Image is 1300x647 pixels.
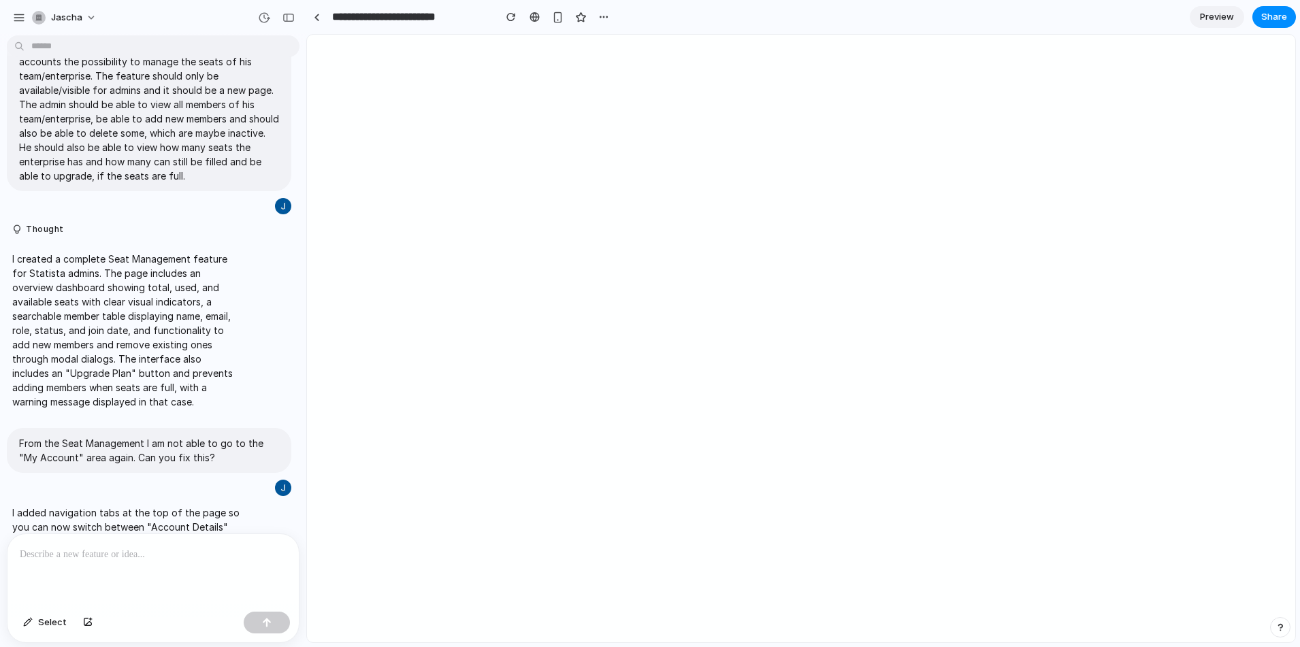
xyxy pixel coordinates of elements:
[51,11,82,24] span: jascha
[16,612,74,633] button: Select
[1261,10,1287,24] span: Share
[1190,6,1244,28] a: Preview
[27,7,103,29] button: jascha
[12,505,240,605] p: I added navigation tabs at the top of the page so you can now switch between "Account Details" (y...
[12,252,240,409] p: I created a complete Seat Management feature for Statista admins. The page includes an overview d...
[1200,10,1234,24] span: Preview
[38,616,67,629] span: Select
[19,12,279,183] p: Hi there, I am a UI/UX designer from Statista and we want to build a new feature. The feature is ...
[19,436,279,465] p: From the Seat Management I am not able to go to the "My Account" area again. Can you fix this?
[1252,6,1296,28] button: Share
